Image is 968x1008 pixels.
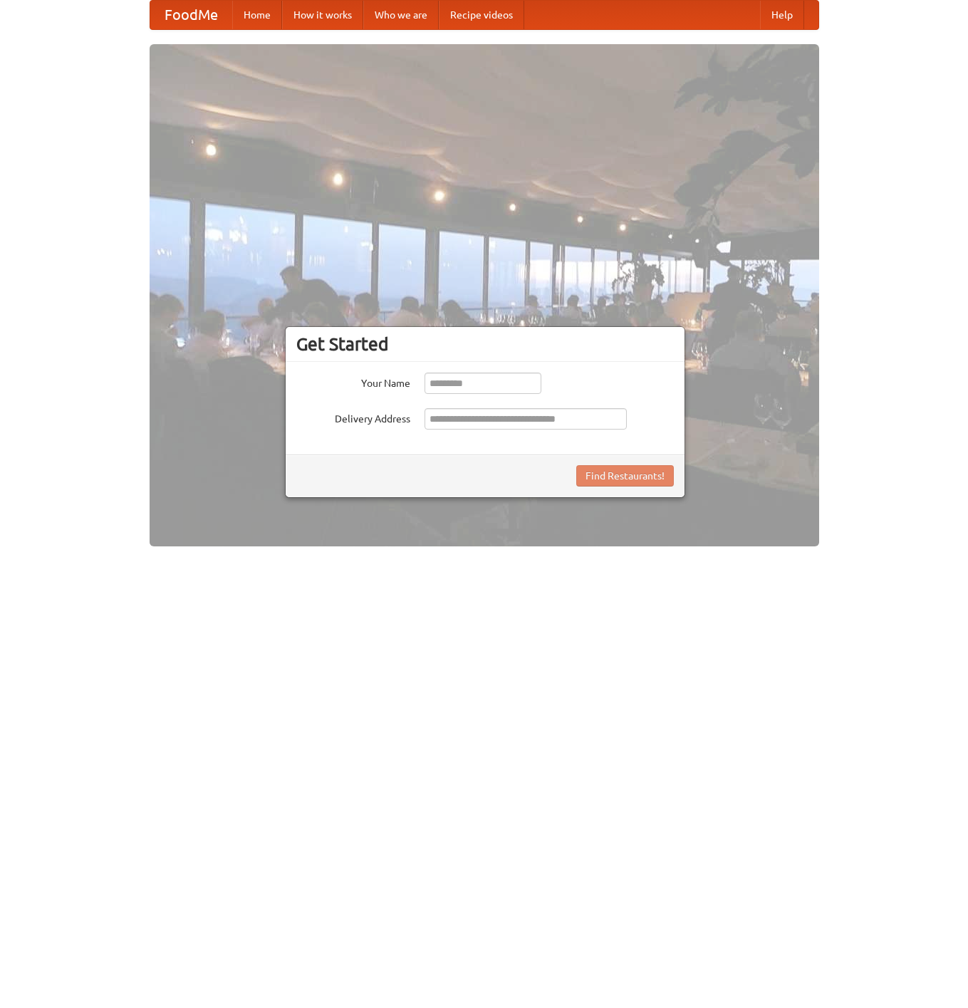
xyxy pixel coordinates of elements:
[296,333,674,355] h3: Get Started
[576,465,674,487] button: Find Restaurants!
[282,1,363,29] a: How it works
[232,1,282,29] a: Home
[439,1,524,29] a: Recipe videos
[296,373,410,390] label: Your Name
[150,1,232,29] a: FoodMe
[296,408,410,426] label: Delivery Address
[363,1,439,29] a: Who we are
[760,1,804,29] a: Help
